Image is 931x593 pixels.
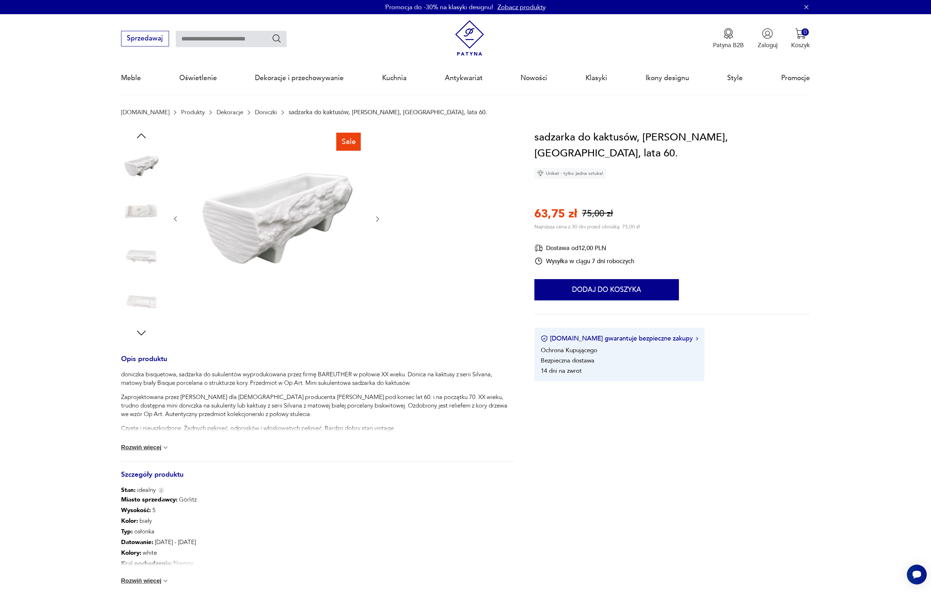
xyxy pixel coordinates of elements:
[121,495,178,504] b: Miasto sprzedawcy :
[534,244,634,253] div: Dostawa od 12,00 PLN
[121,31,169,46] button: Sprzedawaj
[537,170,544,177] img: Ikona diamentu
[541,367,582,375] li: 14 dni na zwrot
[727,62,743,94] a: Style
[758,28,778,49] button: Zaloguj
[534,279,679,300] button: Dodaj do koszyka
[521,62,547,94] a: Nowości
[121,516,274,526] p: biały
[582,207,613,220] p: 75,00 zł
[534,257,634,265] div: Wysyłka w ciągu 7 dni roboczych
[289,109,487,116] p: sadzarka do kaktusów, [PERSON_NAME], [GEOGRAPHIC_DATA], lata 60.
[121,370,514,387] p: doniczka bisquetowa, sadzarka do sukulentów wyprodukowana przez firmę BAREUTHER w połowie XX wiek...
[541,346,597,354] li: Ochrona Kupującego
[121,486,156,494] span: idealny
[121,559,172,567] b: Kraj pochodzenia :
[121,109,169,116] a: [DOMAIN_NAME]
[534,223,639,230] p: Najniższa cena z 30 dni przed obniżką: 75,00 zł
[762,28,773,39] img: Ikonka użytkownika
[121,486,136,494] b: Stan:
[795,28,806,39] img: Ikona koszyka
[713,28,744,49] button: Patyna B2B
[713,28,744,49] a: Ikona medaluPatyna B2B
[121,548,274,558] p: white
[255,109,277,116] a: Doniczki
[121,494,274,505] p: Görlitz
[121,146,162,186] img: Zdjęcie produktu sadzarka do kaktusów, doniczka BAREUTHER, Niemcy, lata 60.
[758,41,778,49] p: Zaloguj
[791,41,810,49] p: Koszyk
[121,506,151,514] b: Wysokość :
[541,356,594,365] li: Bezpieczna dostawa
[586,62,607,94] a: Klasyki
[187,129,365,307] img: Zdjęcie produktu sadzarka do kaktusów, doniczka BAREUTHER, Niemcy, lata 60.
[696,337,698,340] img: Ikona strzałki w prawo
[121,472,514,486] h3: Szczegóły produktu
[121,281,162,322] img: Zdjęcie produktu sadzarka do kaktusów, doniczka BAREUTHER, Niemcy, lata 60.
[713,41,744,49] p: Patyna B2B
[179,62,217,94] a: Oświetlenie
[162,577,169,584] img: chevron down
[121,577,169,584] button: Rozwiń więcej
[121,517,138,525] b: Kolor:
[272,33,282,44] button: Szukaj
[121,62,141,94] a: Meble
[121,393,514,419] p: Zaprojektowana przez [PERSON_NAME] dla [DEMOGRAPHIC_DATA] producenta [PERSON_NAME] pod koniec lat...
[121,537,274,548] p: [DATE] - [DATE]
[382,62,407,94] a: Kuchnia
[781,62,810,94] a: Promocje
[121,558,274,569] p: Niemcy
[121,527,133,536] b: Typ :
[336,133,361,150] div: Sale
[534,168,606,179] div: Unikat - tylko jedna sztuka!
[121,538,153,546] b: Datowanie :
[534,244,543,253] img: Ikona dostawy
[121,444,169,451] button: Rozwiń więcej
[385,3,493,12] p: Promocja do -30% na klasyki designu!
[497,3,546,12] a: Zobacz produkty
[181,109,205,116] a: Produkty
[121,236,162,277] img: Zdjęcie produktu sadzarka do kaktusów, doniczka BAREUTHER, Niemcy, lata 60.
[121,505,274,516] p: 5
[158,487,164,493] img: Info icon
[452,20,488,56] img: Patyna - sklep z meblami i dekoracjami vintage
[162,444,169,451] img: chevron down
[121,36,169,42] a: Sprzedawaj
[255,62,344,94] a: Dekoracje i przechowywanie
[907,565,927,584] iframe: Smartsupp widget button
[791,28,810,49] button: 0Koszyk
[121,526,274,537] p: osłonka
[121,424,514,433] p: Czyste i nieuszkodzone. Żadnych pęknięć, odprysków i włoskowatych pęknięć. Bardzo dobry stan vint...
[445,62,483,94] a: Antykwariat
[534,129,810,162] h1: sadzarka do kaktusów, [PERSON_NAME], [GEOGRAPHIC_DATA], lata 60.
[723,28,734,39] img: Ikona medalu
[121,356,514,371] h3: Opis produktu
[217,109,243,116] a: Dekoracje
[121,191,162,231] img: Zdjęcie produktu sadzarka do kaktusów, doniczka BAREUTHER, Niemcy, lata 60.
[121,549,141,557] b: Kolory :
[541,334,698,343] button: [DOMAIN_NAME] gwarantuje bezpieczne zakupy
[646,62,689,94] a: Ikony designu
[541,335,548,342] img: Ikona certyfikatu
[534,206,577,222] p: 63,75 zł
[801,28,809,36] div: 0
